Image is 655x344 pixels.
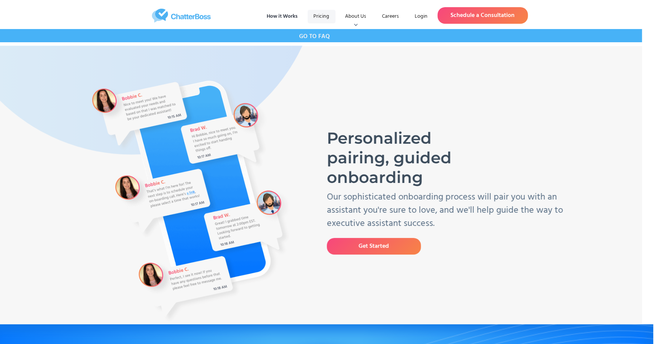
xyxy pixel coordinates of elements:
a: Schedule a Consultation [438,7,528,24]
a: Careers [376,10,405,23]
iframe: Drift Widget Chat Window [500,157,650,311]
p: Our sophisticated onboarding process will pair you with an assistant you're sure to love, and we'... [327,191,569,230]
h1: Personalized pairing, guided onboarding [327,128,494,187]
strong: GO TO FAQ [299,32,330,41]
div: About Us [339,10,373,23]
a: home [102,9,261,23]
a: Pricing [308,10,336,23]
a: How it Works [261,10,304,23]
div: About Us [345,13,366,20]
iframe: Drift Widget Chat Controller [617,306,646,335]
a: Login [409,10,434,23]
a: Get Started [327,238,421,255]
a: GO TO FAQ [299,29,330,42]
